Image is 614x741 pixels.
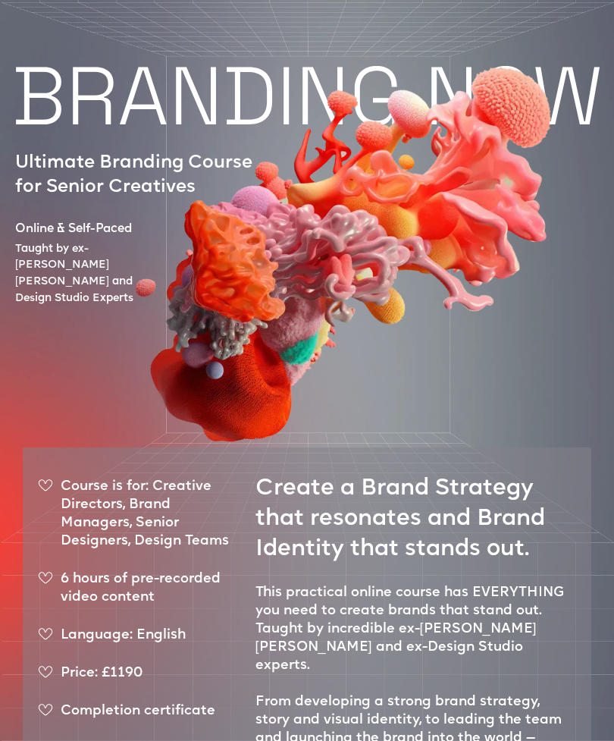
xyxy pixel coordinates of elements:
[38,626,239,657] div: Language: English
[255,463,576,565] h2: Create a Brand Strategy that resonates and Brand Identity that stands out.
[38,478,239,563] div: Course is for: Creative Directors, Brand Managers, Senior Designers, Design Teams
[38,664,239,695] div: Price: £1190
[38,702,239,733] div: Completion certificate
[38,570,239,619] div: 6 hours of pre-recorded video content
[15,152,261,199] p: Ultimate Branding Course for Senior Creatives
